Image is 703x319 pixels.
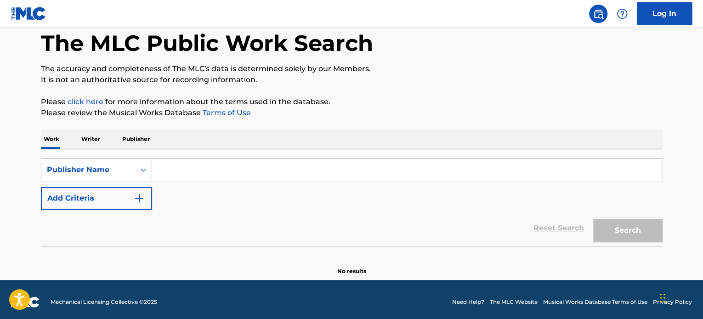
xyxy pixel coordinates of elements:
[41,29,373,57] h1: The MLC Public Work Search
[543,298,647,306] a: Musical Works Database Terms of Use
[68,97,103,106] a: click here
[41,96,662,107] p: Please for more information about the terms used in the database.
[119,129,153,149] p: Publisher
[11,7,46,20] img: MLC Logo
[41,158,662,246] form: Search Form
[134,193,145,204] img: 9d2ae6d4665cec9f34b9.svg
[593,8,604,19] img: search
[51,298,157,306] span: Mechanical Licensing Collective © 2025
[41,63,662,74] p: The accuracy and completeness of The MLC's data is determined solely by our Members.
[660,284,665,312] div: Drag
[653,298,692,306] a: Privacy Policy
[657,275,703,319] iframe: Chat Widget
[613,5,631,23] div: Help
[337,256,366,275] p: No results
[47,164,130,175] div: Publisher Name
[41,129,62,149] p: Work
[490,298,538,306] a: The MLC Website
[617,8,628,19] img: help
[79,129,103,149] p: Writer
[41,74,662,85] p: It is not an authoritative source for recording information.
[41,187,152,210] button: Add Criteria
[201,108,251,117] a: Terms of Use
[589,5,607,23] a: Public Search
[452,298,484,306] a: Need Help?
[637,2,692,25] a: Log In
[41,107,662,118] p: Please review the Musical Works Database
